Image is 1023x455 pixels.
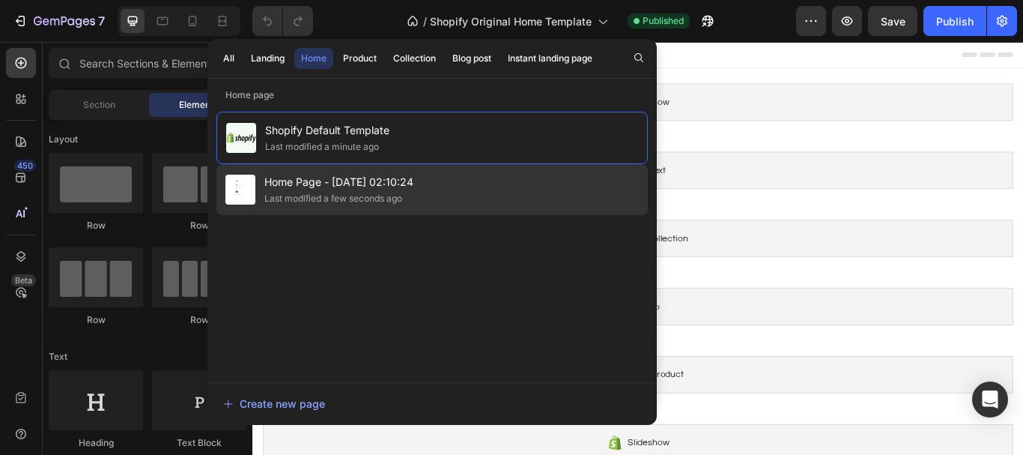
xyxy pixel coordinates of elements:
[49,48,246,78] input: Search Sections & Elements
[294,48,333,69] button: Home
[420,379,503,397] span: Featured product
[452,52,491,65] div: Blog post
[265,139,379,154] div: Last modified a minute ago
[430,13,592,29] span: Shopify Original Home Template
[223,396,325,412] div: Create new page
[508,52,592,65] div: Instant landing page
[301,52,327,65] div: Home
[152,313,246,327] div: Row
[252,6,313,36] div: Undo/Redo
[868,6,917,36] button: Save
[972,382,1008,418] div: Open Intercom Messenger
[152,436,246,450] div: Text Block
[49,350,67,364] span: Text
[437,61,485,79] span: Slideshow
[244,48,291,69] button: Landing
[416,220,508,238] span: Featured collection
[501,48,599,69] button: Instant landing page
[264,173,413,191] span: Home Page - [DATE] 02:10:24
[936,13,974,29] div: Publish
[881,15,905,28] span: Save
[222,389,642,419] button: Create new page
[264,191,402,206] div: Last modified a few seconds ago
[49,219,143,232] div: Row
[6,6,112,36] button: 7
[343,52,377,65] div: Product
[265,121,389,139] span: Shopify Default Template
[83,98,115,112] span: Section
[179,98,213,112] span: Element
[393,52,436,65] div: Collection
[251,52,285,65] div: Landing
[11,274,36,286] div: Beta
[49,133,78,146] span: Layout
[152,219,246,232] div: Row
[98,12,105,30] p: 7
[14,160,36,172] div: 450
[216,48,241,69] button: All
[423,13,427,29] span: /
[923,6,986,36] button: Publish
[336,48,383,69] button: Product
[207,88,657,103] p: Home page
[440,141,482,159] span: Rich text
[386,48,443,69] button: Collection
[223,52,234,65] div: All
[49,313,143,327] div: Row
[643,14,684,28] span: Published
[446,48,498,69] button: Blog post
[49,436,143,450] div: Heading
[448,300,475,318] span: Video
